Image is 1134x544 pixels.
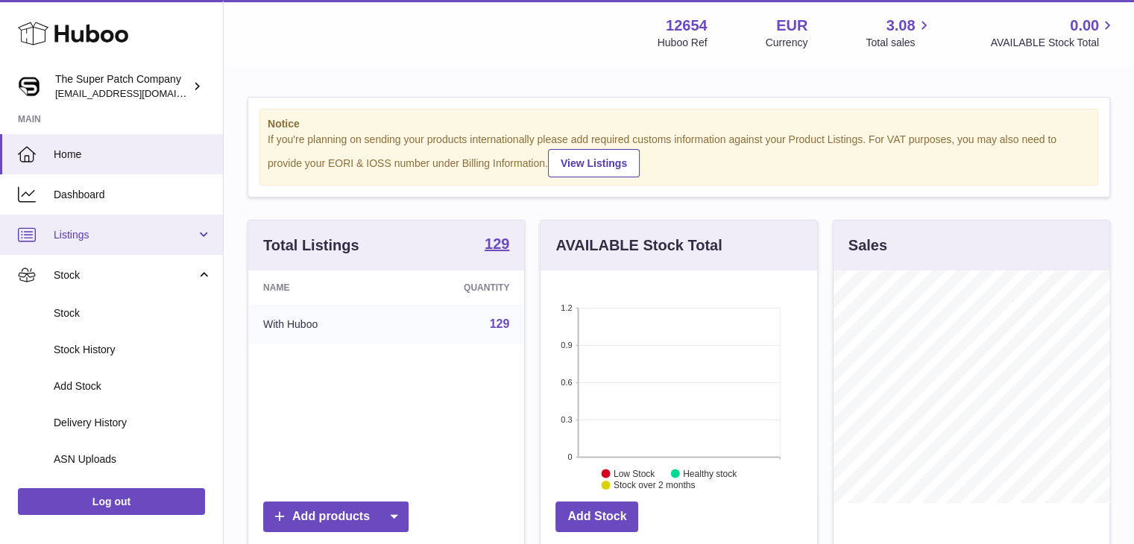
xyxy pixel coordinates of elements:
[886,16,916,36] span: 3.08
[561,341,573,350] text: 0.9
[263,502,409,532] a: Add products
[848,235,887,256] h3: Sales
[866,36,932,50] span: Total sales
[658,36,708,50] div: Huboo Ref
[54,148,212,162] span: Home
[394,271,524,305] th: Quantity
[561,378,573,387] text: 0.6
[555,502,638,532] a: Add Stock
[55,87,219,99] span: [EMAIL_ADDRESS][DOMAIN_NAME]
[568,452,573,461] text: 0
[666,16,708,36] strong: 12654
[561,415,573,424] text: 0.3
[990,16,1116,50] a: 0.00 AVAILABLE Stock Total
[268,133,1090,177] div: If you're planning on sending your products internationally please add required customs informati...
[485,236,509,254] a: 129
[18,75,40,98] img: internalAdmin-12654@internal.huboo.com
[683,468,737,478] text: Healthy stock
[55,72,189,101] div: The Super Patch Company
[54,416,212,430] span: Delivery History
[555,235,722,256] h3: AVAILABLE Stock Total
[54,306,212,320] span: Stock
[614,468,655,478] text: Low Stock
[561,303,573,312] text: 1.2
[54,228,196,242] span: Listings
[54,268,196,282] span: Stock
[548,149,640,177] a: View Listings
[248,305,394,344] td: With Huboo
[1070,16,1099,36] span: 0.00
[776,16,807,36] strong: EUR
[54,343,212,357] span: Stock History
[18,488,205,515] a: Log out
[866,16,932,50] a: 3.08 Total sales
[263,235,359,256] h3: Total Listings
[990,36,1116,50] span: AVAILABLE Stock Total
[54,188,212,202] span: Dashboard
[766,36,808,50] div: Currency
[54,379,212,393] span: Add Stock
[268,117,1090,131] strong: Notice
[485,236,509,251] strong: 129
[614,480,695,490] text: Stock over 2 months
[490,317,510,330] a: 129
[248,271,394,305] th: Name
[54,452,212,466] span: ASN Uploads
